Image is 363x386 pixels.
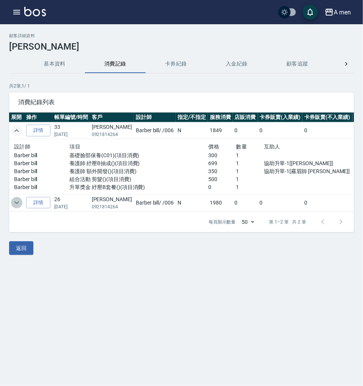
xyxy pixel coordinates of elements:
td: 0 [302,122,352,139]
p: 0 [209,183,236,191]
p: 500 [209,175,236,183]
p: 350 [209,167,236,175]
p: 每頁顯示數量 [209,219,236,225]
p: 協助升單-1[[PERSON_NAME]] [264,159,347,167]
button: A men [322,5,354,20]
button: save [303,5,318,20]
button: 卡券紀錄 [146,55,206,73]
td: [PERSON_NAME] [90,122,134,139]
div: A men [334,8,351,17]
p: 協助升單-1[霧眉師 [PERSON_NAME]] [264,167,347,175]
th: 展開 [9,113,24,122]
th: 卡券販賣(入業績) [258,113,303,122]
button: 入金紀錄 [206,55,267,73]
p: 699 [209,159,236,167]
th: 操作 [24,113,52,122]
p: 共 2 筆, 1 / 1 [9,83,354,89]
p: Barber bill [14,159,69,167]
p: 1 [236,183,264,191]
span: 價格 [209,144,220,150]
th: 設計師 [134,113,176,122]
td: 26 [52,194,90,211]
p: Barber bill [14,183,69,191]
button: expand row [11,125,22,136]
td: 0 [258,122,303,139]
p: 0921814264 [92,203,132,210]
th: 服務消費 [208,113,233,122]
th: 指定/不指定 [176,113,208,122]
td: 0 [233,194,258,211]
p: 養護師 額外開發()(項目消費) [69,167,208,175]
td: N [176,194,208,211]
p: 1 [236,152,264,159]
td: 0 [302,194,352,211]
p: 組合活動 剪髮()(項目消費) [69,175,208,183]
p: 300 [209,152,236,159]
p: 1 [236,167,264,175]
span: 設計師 [14,144,30,150]
button: 基本資料 [24,55,85,73]
th: 客戶 [90,113,134,122]
td: 0 [233,122,258,139]
p: 養護師 紓壓B抽成()(項目消費) [69,159,208,167]
p: 基礎臉部保養(C01)(項目消費) [69,152,208,159]
p: 升單獎金 紓壓B套餐()(項目消費) [69,183,208,191]
td: [PERSON_NAME] [90,194,134,211]
td: 1849 [208,122,233,139]
a: 詳情 [26,197,50,209]
h3: [PERSON_NAME] [9,41,354,52]
th: 帳單編號/時間 [52,113,90,122]
p: 第 1–2 筆 共 2 筆 [269,219,306,225]
p: Barber bill [14,167,69,175]
td: Barber bill / /006 [134,122,176,139]
td: 0 [258,194,303,211]
span: 互助人 [264,144,280,150]
div: 50 [239,212,257,232]
a: 詳情 [26,125,50,136]
p: 1 [236,159,264,167]
button: 返回 [9,241,33,255]
p: [DATE] [54,203,88,210]
td: 33 [52,122,90,139]
td: N [176,122,208,139]
button: 消費記錄 [85,55,146,73]
th: 店販消費 [233,113,258,122]
p: Barber bill [14,175,69,183]
p: 1 [236,175,264,183]
span: 數量 [236,144,247,150]
p: [DATE] [54,131,88,138]
td: 1980 [208,194,233,211]
button: 顧客追蹤 [267,55,328,73]
span: 消費紀錄列表 [18,98,345,106]
img: Logo [24,7,46,16]
p: 0921814264 [92,131,132,138]
th: 卡券販賣(不入業績) [302,113,352,122]
p: Barber bill [14,152,69,159]
td: Barber bill / /006 [134,194,176,211]
h2: 顧客詳細資料 [9,33,354,38]
button: expand row [11,197,22,208]
span: 項目 [69,144,80,150]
